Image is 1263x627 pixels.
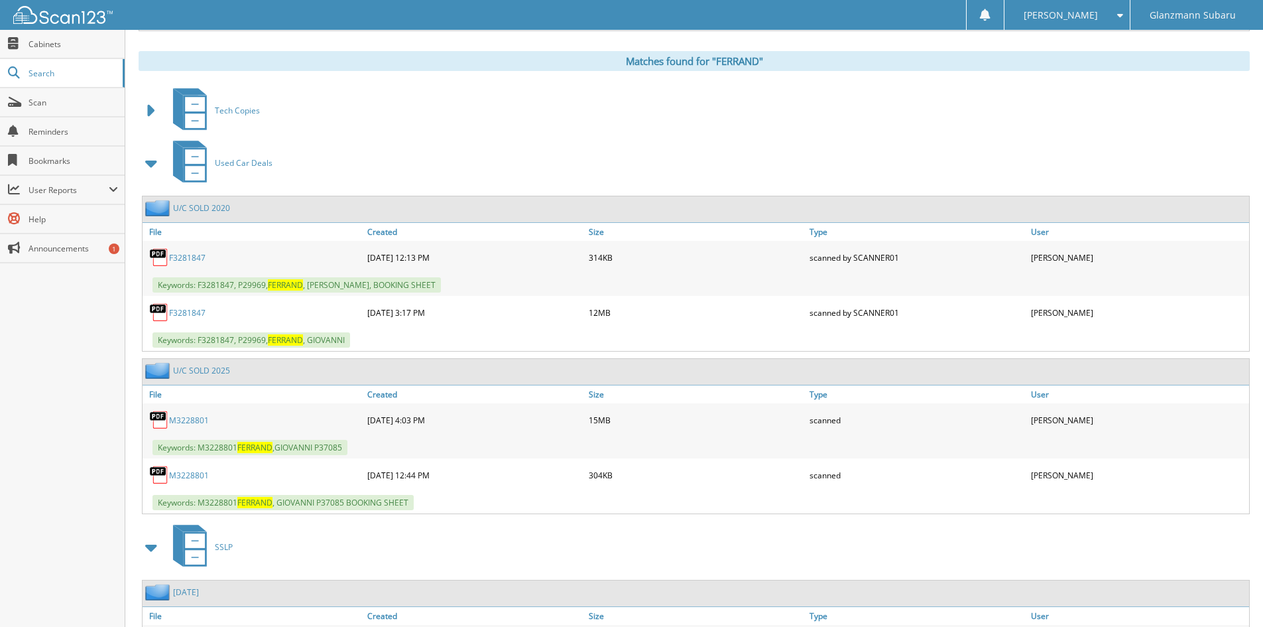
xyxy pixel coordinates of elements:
[29,184,109,196] span: User Reports
[806,385,1028,403] a: Type
[152,440,347,455] span: Keywords: M3228801 ,GIOVANNI P37085
[29,214,118,225] span: Help
[29,68,116,79] span: Search
[585,462,807,488] div: 304KB
[215,541,233,553] span: SSLP
[165,137,272,189] a: Used Car Deals
[173,202,230,214] a: U/C SOLD 2020
[145,200,173,216] img: folder2.png
[152,277,441,293] span: Keywords: F3281847, P29969, , [PERSON_NAME], BOOKING SHEET
[169,470,209,481] a: M3228801
[152,332,350,348] span: Keywords: F3281847, P29969, , GIOVANNI
[29,126,118,137] span: Reminders
[149,465,169,485] img: PDF.png
[143,607,364,625] a: File
[169,307,206,318] a: F3281847
[806,462,1028,488] div: scanned
[13,6,113,24] img: scan123-logo-white.svg
[165,521,233,573] a: SSLP
[585,385,807,403] a: Size
[173,365,230,376] a: U/C SOLD 2025
[143,223,364,241] a: File
[165,84,260,137] a: Tech Copies
[237,497,272,508] span: FERRAND
[143,385,364,403] a: File
[169,415,209,426] a: M3228801
[585,607,807,625] a: Size
[149,247,169,267] img: PDF.png
[364,299,585,326] div: [DATE] 3:17 PM
[585,407,807,433] div: 15MB
[215,105,260,116] span: Tech Copies
[139,51,1250,71] div: Matches found for "FERRAND"
[29,155,118,167] span: Bookmarks
[1024,11,1098,19] span: [PERSON_NAME]
[1150,11,1236,19] span: Glanzmann Subaru
[1028,299,1249,326] div: [PERSON_NAME]
[29,243,118,254] span: Announcements
[364,223,585,241] a: Created
[364,385,585,403] a: Created
[268,279,303,291] span: FERRAND
[806,299,1028,326] div: scanned by SCANNER01
[237,442,272,453] span: FERRAND
[1028,462,1249,488] div: [PERSON_NAME]
[364,462,585,488] div: [DATE] 12:44 PM
[149,410,169,430] img: PDF.png
[1028,385,1249,403] a: User
[1028,607,1249,625] a: User
[169,252,206,263] a: F3281847
[364,407,585,433] div: [DATE] 4:03 PM
[806,607,1028,625] a: Type
[29,97,118,108] span: Scan
[268,334,303,346] span: FERRAND
[149,303,169,322] img: PDF.png
[1028,223,1249,241] a: User
[364,244,585,271] div: [DATE] 12:13 PM
[145,584,173,600] img: folder2.png
[585,244,807,271] div: 314KB
[109,244,119,254] div: 1
[29,38,118,50] span: Cabinets
[806,244,1028,271] div: scanned by SCANNER01
[1028,407,1249,433] div: [PERSON_NAME]
[145,362,173,379] img: folder2.png
[364,607,585,625] a: Created
[1028,244,1249,271] div: [PERSON_NAME]
[152,495,414,510] span: Keywords: M3228801 , GIOVANNI P37085 BOOKING SHEET
[215,157,272,169] span: Used Car Deals
[806,223,1028,241] a: Type
[585,299,807,326] div: 12MB
[585,223,807,241] a: Size
[806,407,1028,433] div: scanned
[173,587,199,598] a: [DATE]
